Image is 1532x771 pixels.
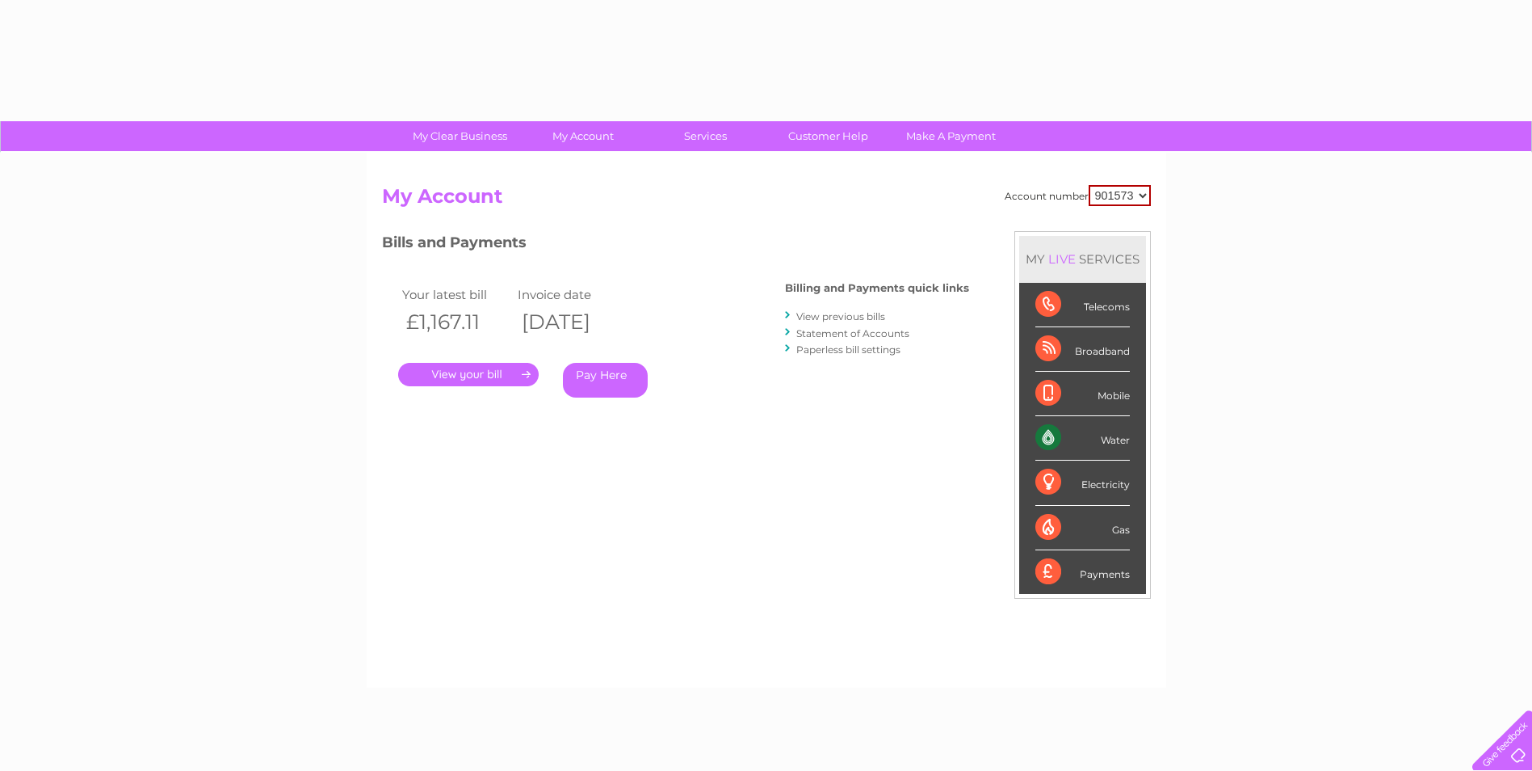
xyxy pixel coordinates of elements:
div: Account number [1005,185,1151,206]
div: Water [1035,416,1130,461]
h3: Bills and Payments [382,231,969,259]
div: Broadband [1035,327,1130,372]
th: £1,167.11 [398,305,514,339]
a: Services [639,121,772,151]
div: Mobile [1035,372,1130,416]
a: Statement of Accounts [796,327,909,339]
a: My Account [516,121,649,151]
h2: My Account [382,185,1151,216]
a: Make A Payment [884,121,1018,151]
div: MY SERVICES [1019,236,1146,282]
div: Payments [1035,550,1130,594]
a: My Clear Business [393,121,527,151]
a: Pay Here [563,363,648,398]
div: Telecoms [1035,283,1130,327]
div: Electricity [1035,461,1130,505]
h4: Billing and Payments quick links [785,282,969,294]
a: Paperless bill settings [796,343,900,356]
th: [DATE] [514,305,630,339]
td: Your latest bill [398,284,514,305]
td: Invoice date [514,284,630,305]
a: View previous bills [796,310,885,322]
div: Gas [1035,506,1130,550]
a: Customer Help [762,121,895,151]
div: LIVE [1045,251,1079,267]
a: . [398,363,539,386]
